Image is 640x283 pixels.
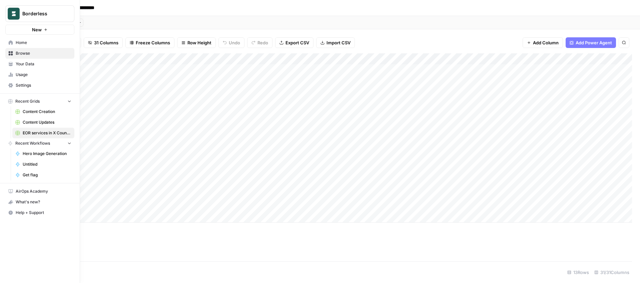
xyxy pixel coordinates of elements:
[316,37,355,48] button: Import CSV
[5,37,74,48] a: Home
[257,39,268,46] span: Redo
[5,138,74,148] button: Recent Workflows
[16,50,71,56] span: Browse
[5,25,74,35] button: New
[5,59,74,69] a: Your Data
[5,207,74,218] button: Help + Support
[84,37,123,48] button: 31 Columns
[12,148,74,159] a: Hero Image Generation
[23,130,71,136] span: EOR services in X Country
[5,5,74,22] button: Workspace: Borderless
[16,40,71,46] span: Home
[187,39,211,46] span: Row Height
[533,39,559,46] span: Add Column
[12,159,74,170] a: Untitled
[16,61,71,67] span: Your Data
[16,82,71,88] span: Settings
[16,188,71,194] span: AirOps Academy
[23,172,71,178] span: Get flag
[23,161,71,167] span: Untitled
[6,197,74,207] div: What's new?
[5,69,74,80] a: Usage
[5,48,74,59] a: Browse
[566,37,616,48] button: Add Power Agent
[5,80,74,91] a: Settings
[247,37,272,48] button: Redo
[32,26,42,33] span: New
[218,37,244,48] button: Undo
[23,119,71,125] span: Content Updates
[8,8,20,20] img: Borderless Logo
[592,267,632,278] div: 31/31 Columns
[136,39,170,46] span: Freeze Columns
[16,72,71,78] span: Usage
[12,170,74,180] a: Get flag
[275,37,313,48] button: Export CSV
[12,117,74,128] a: Content Updates
[22,10,63,17] span: Borderless
[16,210,71,216] span: Help + Support
[177,37,216,48] button: Row Height
[15,140,50,146] span: Recent Workflows
[12,128,74,138] a: EOR services in X Country
[327,39,351,46] span: Import CSV
[125,37,174,48] button: Freeze Columns
[5,197,74,207] button: What's new?
[523,37,563,48] button: Add Column
[23,151,71,157] span: Hero Image Generation
[5,186,74,197] a: AirOps Academy
[285,39,309,46] span: Export CSV
[15,98,40,104] span: Recent Grids
[23,109,71,115] span: Content Creation
[5,96,74,106] button: Recent Grids
[94,39,118,46] span: 31 Columns
[565,267,592,278] div: 13 Rows
[229,39,240,46] span: Undo
[12,106,74,117] a: Content Creation
[576,39,612,46] span: Add Power Agent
